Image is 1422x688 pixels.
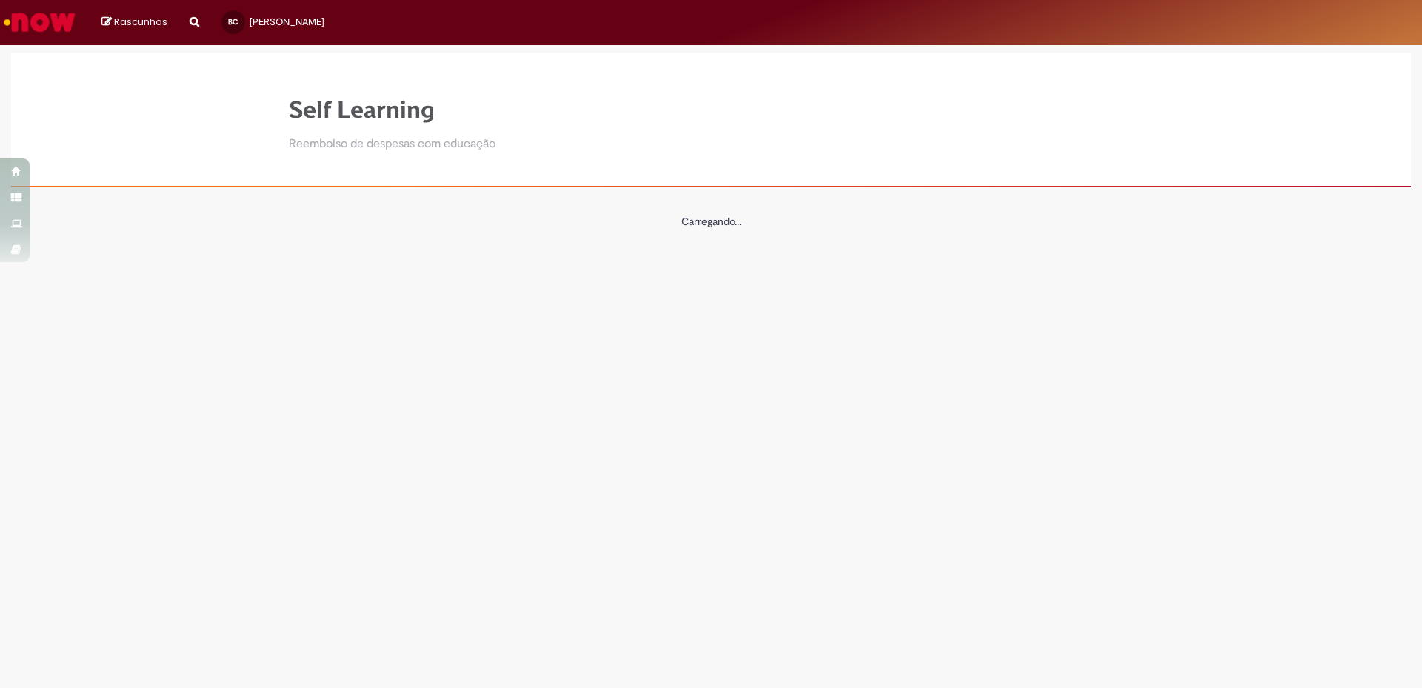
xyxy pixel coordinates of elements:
span: BC [228,17,238,27]
img: ServiceNow [1,7,78,37]
span: [PERSON_NAME] [250,16,324,28]
center: Carregando... [289,214,1133,229]
h2: Reembolso de despesas com educação [289,138,495,151]
h1: Self Learning [289,97,495,123]
span: Rascunhos [114,15,167,29]
a: Rascunhos [101,16,167,30]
